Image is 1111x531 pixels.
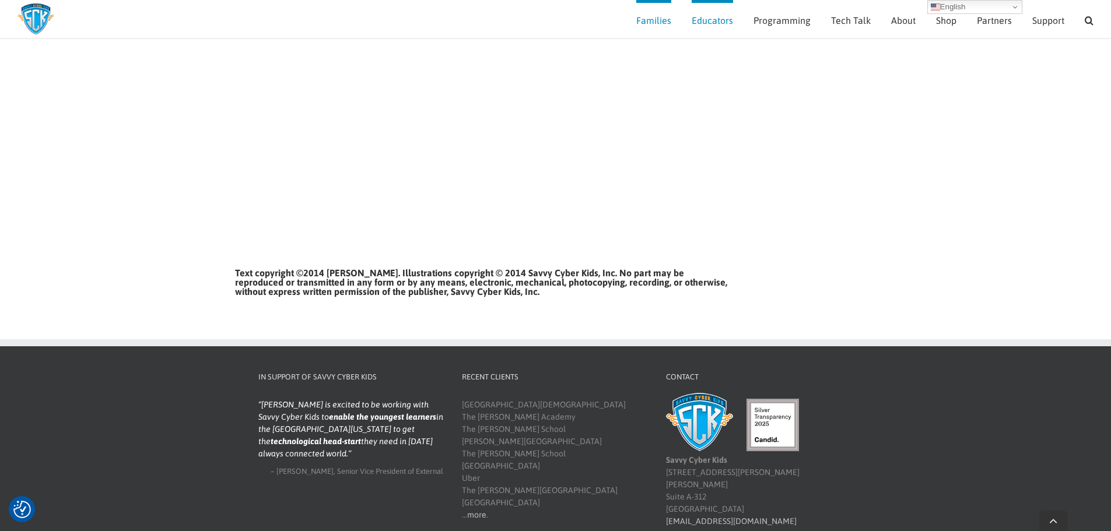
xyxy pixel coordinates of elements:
[753,16,811,25] span: Programming
[17,3,54,35] img: Savvy Cyber Kids Logo
[13,501,31,518] img: Revisit consent button
[692,16,733,25] span: Educators
[666,516,797,526] a: [EMAIL_ADDRESS][DOMAIN_NAME]
[462,399,647,521] div: [GEOGRAPHIC_DATA][DEMOGRAPHIC_DATA] The [PERSON_NAME] Academy The [PERSON_NAME] School [PERSON_NA...
[235,268,727,297] strong: Text copyright ©2014 [PERSON_NAME]. Illustrations copyright © 2014 Savvy Cyber Kids, Inc. No part...
[467,510,486,519] a: more
[666,455,727,465] b: Savvy Cyber Kids
[329,412,436,421] strong: enable the youngest learners
[666,393,733,451] img: Savvy Cyber Kids
[1032,16,1064,25] span: Support
[13,501,31,518] button: Consent Preferences
[258,371,444,383] h4: In Support of Savvy Cyber Kids
[636,16,671,25] span: Families
[276,467,334,476] span: [PERSON_NAME]
[337,467,443,487] span: Senior Vice President of External Affairs
[258,399,444,460] blockquote: [PERSON_NAME] is excited to be working with Savvy Cyber Kids to in the [GEOGRAPHIC_DATA][US_STATE...
[831,16,871,25] span: Tech Talk
[936,16,956,25] span: Shop
[666,371,851,383] h4: Contact
[271,437,361,446] strong: technological head-start
[931,2,940,12] img: en
[746,399,799,451] img: candid-seal-silver-2025.svg
[977,16,1012,25] span: Partners
[891,16,916,25] span: About
[462,371,647,383] h4: Recent Clients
